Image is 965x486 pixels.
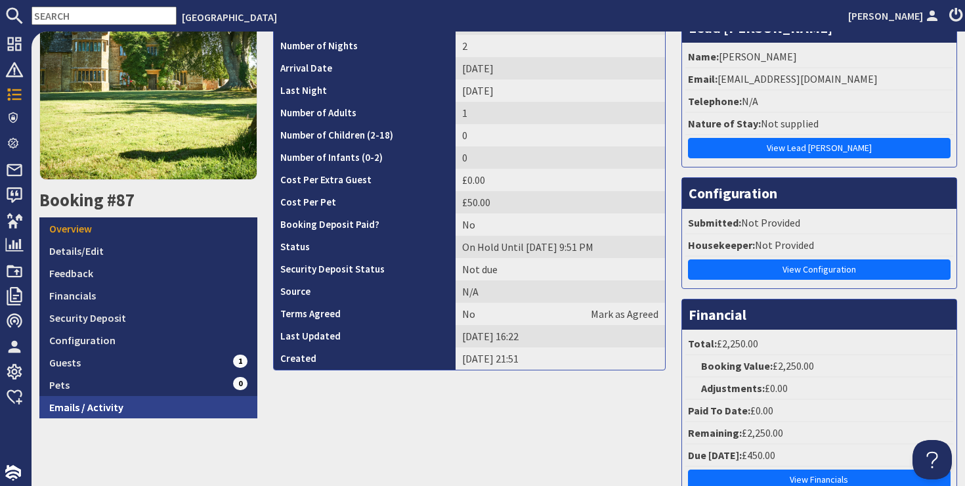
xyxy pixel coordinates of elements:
[685,422,953,445] li: £2,250.00
[274,102,456,124] th: Number of Adults
[688,337,717,350] strong: Total:
[456,191,664,213] td: £50.00
[685,46,953,68] li: [PERSON_NAME]
[39,284,257,307] a: Financials
[182,11,277,24] a: [GEOGRAPHIC_DATA]
[274,191,456,213] th: Cost Per Pet
[456,146,664,169] td: 0
[274,280,456,303] th: Source
[32,7,177,25] input: SEARCH
[274,258,456,280] th: Security Deposit Status
[39,240,257,262] a: Details/Edit
[685,68,953,91] li: [EMAIL_ADDRESS][DOMAIN_NAME]
[685,355,953,378] li: £2,250.00
[456,347,664,370] td: [DATE] 21:51
[274,213,456,236] th: Booking Deposit Paid?
[39,329,257,351] a: Configuration
[456,213,664,236] td: No
[688,72,718,85] strong: Email:
[456,35,664,57] td: 2
[39,396,257,418] a: Emails / Activity
[39,217,257,240] a: Overview
[456,102,664,124] td: 1
[456,236,664,258] td: On Hold Until [DATE] 9:51 PM
[456,280,664,303] td: N/A
[685,91,953,113] li: N/A
[274,124,456,146] th: Number of Children (2-18)
[591,306,658,322] a: Mark as Agreed
[685,234,953,257] li: Not Provided
[685,400,953,422] li: £0.00
[274,79,456,102] th: Last Night
[688,95,742,108] strong: Telephone:
[39,351,257,374] a: Guests1
[701,382,765,395] strong: Adjustments:
[688,404,750,417] strong: Paid To Date:
[682,299,956,330] h3: Financial
[39,190,257,211] h2: Booking #87
[848,8,941,24] a: [PERSON_NAME]
[688,117,761,130] strong: Nature of Stay:
[274,303,456,325] th: Terms Agreed
[685,445,953,467] li: £450.00
[456,79,664,102] td: [DATE]
[685,333,953,355] li: £2,250.00
[688,50,719,63] strong: Name:
[456,57,664,79] td: [DATE]
[274,236,456,258] th: Status
[274,146,456,169] th: Number of Infants (0-2)
[456,124,664,146] td: 0
[233,377,247,390] span: 0
[685,212,953,234] li: Not Provided
[688,238,755,252] strong: Housekeeper:
[701,359,773,372] strong: Booking Value:
[39,374,257,396] a: Pets0
[688,259,951,280] a: View Configuration
[274,169,456,191] th: Cost Per Extra Guest
[39,262,257,284] a: Feedback
[5,465,21,481] img: staytech_i_w-64f4e8e9ee0a9c174fd5317b4b171b261742d2d393467e5bdba4413f4f884c10.svg
[274,35,456,57] th: Number of Nights
[688,216,741,229] strong: Submitted:
[274,57,456,79] th: Arrival Date
[233,355,247,368] span: 1
[274,325,456,347] th: Last Updated
[456,258,664,280] td: Not due
[688,449,742,462] strong: Due [DATE]:
[688,138,951,158] a: View Lead [PERSON_NAME]
[274,347,456,370] th: Created
[39,307,257,329] a: Security Deposit
[685,378,953,400] li: £0.00
[685,113,953,135] li: Not supplied
[456,325,664,347] td: [DATE] 16:22
[688,426,742,439] strong: Remaining:
[456,303,664,325] td: No
[682,178,956,208] h3: Configuration
[912,440,952,479] iframe: Toggle Customer Support
[456,169,664,191] td: £0.00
